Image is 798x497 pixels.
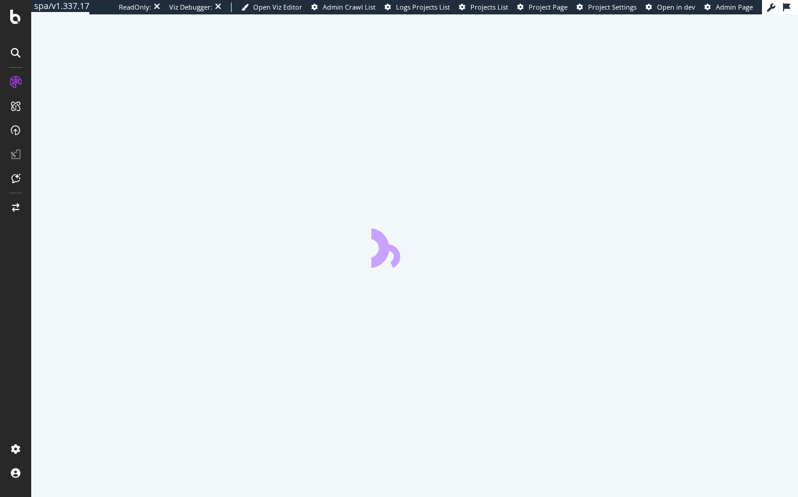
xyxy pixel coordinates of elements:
a: Project Page [517,2,568,12]
span: Open Viz Editor [253,2,302,11]
a: Admin Page [704,2,753,12]
div: Viz Debugger: [169,2,212,12]
a: Project Settings [577,2,637,12]
span: Project Page [529,2,568,11]
span: Admin Page [716,2,753,11]
span: Admin Crawl List [323,2,376,11]
a: Logs Projects List [385,2,450,12]
a: Projects List [459,2,508,12]
span: Logs Projects List [396,2,450,11]
span: Project Settings [588,2,637,11]
div: animation [371,224,458,268]
a: Open in dev [646,2,695,12]
a: Open Viz Editor [241,2,302,12]
a: Admin Crawl List [311,2,376,12]
span: Open in dev [657,2,695,11]
div: ReadOnly: [119,2,151,12]
span: Projects List [470,2,508,11]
